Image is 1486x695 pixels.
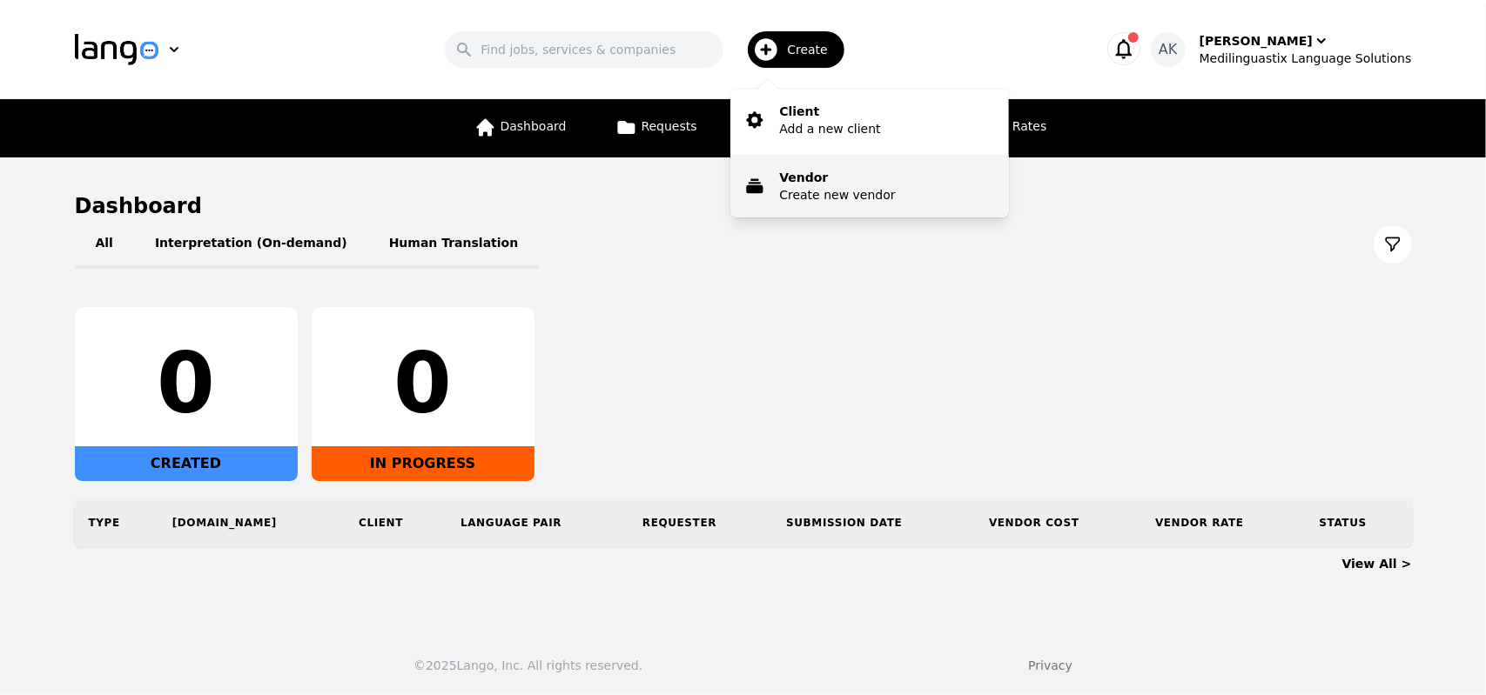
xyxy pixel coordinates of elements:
[447,498,629,547] th: Language Pair
[730,89,1009,151] button: ClientAdd a new client
[976,99,1057,157] a: Rates
[1012,119,1046,133] span: Rates
[445,31,723,68] input: Find jobs, services & companies
[75,34,158,65] img: Logo
[779,103,880,120] p: Client
[75,498,158,547] th: Type
[1141,498,1305,547] th: Vendor Rate
[312,446,535,481] div: IN PROGRESS
[1159,39,1177,60] span: AK
[730,155,1009,217] button: VendorCreate new vendor
[134,220,368,269] button: Interpretation (On-demand)
[1028,658,1072,672] a: Privacy
[158,498,345,547] th: [DOMAIN_NAME]
[723,24,855,75] button: Create
[779,186,895,204] p: Create new vendor
[1306,498,1412,547] th: Status
[1200,50,1412,67] div: Medilinguastix Language Solutions
[75,192,1412,220] h1: Dashboard
[1374,225,1412,264] button: Filter
[1342,557,1412,571] a: View All >
[75,446,298,481] div: CREATED
[779,169,895,186] p: Vendor
[89,342,284,425] div: 0
[464,99,577,157] a: Dashboard
[605,99,708,157] a: Requests
[642,119,697,133] span: Requests
[75,220,134,269] button: All
[368,220,540,269] button: Human Translation
[772,498,975,547] th: Submission Date
[779,120,880,137] p: Add a new client
[1200,32,1313,50] div: [PERSON_NAME]
[787,41,840,58] span: Create
[975,498,1141,547] th: Vendor Cost
[1151,32,1412,67] button: AK[PERSON_NAME]Medilinguastix Language Solutions
[629,498,772,547] th: Requester
[414,657,642,674] div: © 2025 Lango, Inc. All rights reserved.
[326,342,521,425] div: 0
[345,498,447,547] th: Client
[501,119,567,133] span: Dashboard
